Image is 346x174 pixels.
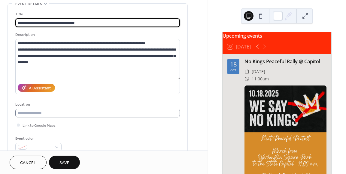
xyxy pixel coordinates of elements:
[59,160,69,166] span: Save
[244,68,249,75] div: ​
[23,123,56,129] span: Link to Google Maps
[15,11,179,17] div: Title
[244,75,249,82] div: ​
[10,156,47,169] button: Cancel
[252,68,265,75] span: [DATE]
[252,75,269,82] span: 11:00am
[223,32,331,39] div: Upcoming events
[15,135,60,142] div: Event color
[244,58,326,65] div: No Kings Peaceful Rally @ Capitol
[230,61,237,67] div: 18
[15,101,179,108] div: Location
[20,160,36,166] span: Cancel
[230,69,236,72] div: Oct
[15,32,179,38] div: Description
[15,1,42,7] span: Event details
[49,156,80,169] button: Save
[29,85,51,92] div: AI Assistant
[18,84,55,92] button: AI Assistant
